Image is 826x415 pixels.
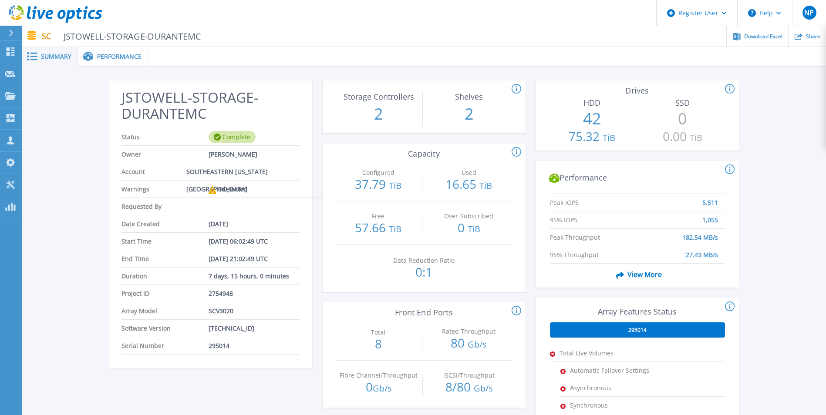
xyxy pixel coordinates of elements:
[427,178,511,192] p: 16.65
[58,31,202,41] span: JSTOWELL-STORAGE-DURANTEMC
[339,372,418,378] p: Fibre Channel/Throughput
[209,320,254,337] span: [TECHNICAL_ID]
[429,328,509,335] p: Rated Throughput
[641,98,725,107] h3: SSD
[427,337,511,351] p: 80
[121,181,209,197] span: Warnings
[121,302,209,319] span: Array Model
[479,180,492,191] span: TiB
[429,213,509,219] p: Over-Subscribed
[209,302,233,319] span: SCV3020
[570,379,657,396] span: Asynchronous
[429,93,509,100] p: Shelves
[209,285,233,302] span: 2754948
[682,229,718,237] span: 182.54 MB/s
[209,250,268,267] span: [DATE] 21:02:49 UTC
[121,233,209,250] span: Start Time
[337,178,421,192] p: 37.79
[603,132,615,144] span: TiB
[804,9,814,16] span: NP
[550,229,638,237] span: Peak Throughput
[806,34,820,39] span: Share
[389,180,401,191] span: TiB
[186,163,292,180] span: SOUTHEASTERN [US_STATE][GEOGRAPHIC_DATA]
[121,198,209,215] span: Requested By
[468,338,487,350] span: Gb/s
[338,170,418,176] p: Configured
[427,103,511,125] p: 2
[337,221,421,235] p: 57.66
[209,131,256,143] div: Complete
[550,98,634,107] h3: HDD
[338,329,418,335] p: Total
[384,258,464,264] p: Data Reduction Ratio
[427,221,511,235] p: 0
[641,130,725,144] p: 0.00
[209,146,257,163] span: [PERSON_NAME]
[474,382,493,394] span: Gb/s
[337,103,421,125] p: 2
[549,173,725,184] h2: Performance
[560,345,647,361] span: Total Live Volumes
[121,163,186,180] span: Account
[121,250,209,267] span: End Time
[209,215,228,232] span: [DATE]
[97,54,142,60] span: Performance
[382,266,466,278] p: 0:1
[373,382,392,394] span: Gb/s
[337,381,421,395] p: 0
[121,90,299,122] h2: JSTOWELL-STORAGE-DURANTEMC
[690,132,702,144] span: TiB
[121,285,209,302] span: Project ID
[550,194,638,202] span: Peak IOPS
[339,93,418,100] p: Storage Controllers
[121,337,209,354] span: Serial Number
[468,223,480,235] span: TiB
[209,233,268,250] span: [DATE] 06:02:49 UTC
[429,372,509,378] p: iSCSI/Throughput
[121,215,209,232] span: Date Created
[702,194,718,202] span: 5,511
[550,246,638,254] span: 95% Throughput
[550,107,634,130] p: 42
[337,338,421,350] p: 8
[570,397,657,414] span: Synchronous
[389,223,401,235] span: TiB
[209,337,229,354] span: 295014
[121,268,209,284] span: Duration
[121,128,209,145] span: Status
[550,130,634,144] p: 75.32
[209,181,247,198] div: 0 detected
[628,327,647,334] span: 295014
[42,31,202,41] p: SC
[686,246,718,254] span: 27.43 MB/s
[121,146,209,163] span: Owner
[209,268,289,284] span: 7 days, 15 hours, 0 minutes
[570,362,657,379] span: Automatic Failover Settings
[338,213,418,219] p: Free
[429,170,509,176] p: Used
[613,266,662,283] span: View More
[744,34,782,39] span: Download Excel
[41,54,71,60] span: Summary
[550,307,725,316] h3: Array Features Status
[641,107,725,130] p: 0
[550,211,638,220] span: 95% IOPS
[427,381,511,395] p: 8 / 80
[702,211,718,220] span: 1,055
[121,320,209,337] span: Software Version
